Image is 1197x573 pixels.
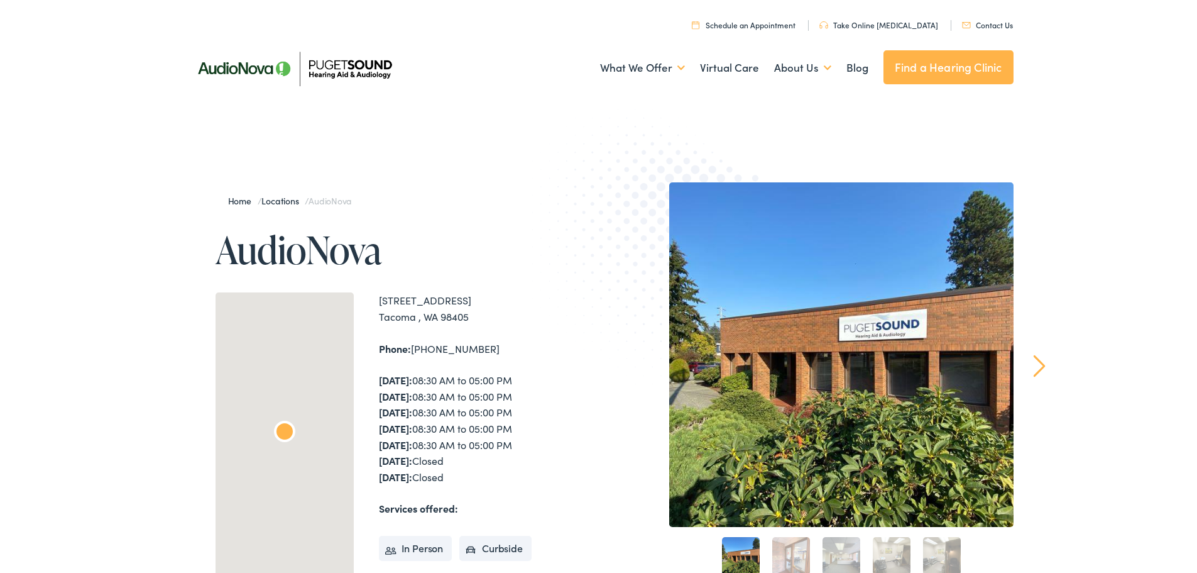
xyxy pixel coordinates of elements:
div: AudioNova [265,413,305,453]
strong: Phone: [379,342,411,355]
span: AudioNova [309,194,351,207]
a: Locations [261,194,305,207]
a: What We Offer [600,45,685,91]
h1: AudioNova [216,229,599,270]
a: Find a Hearing Clinic [883,50,1014,84]
div: [PHONE_NUMBER] [379,341,599,357]
strong: [DATE]: [379,438,412,452]
div: [STREET_ADDRESS] Tacoma , WA 98405 [379,292,599,325]
a: Schedule an Appointment [692,19,795,30]
strong: [DATE]: [379,405,412,419]
a: Contact Us [962,19,1013,30]
strong: [DATE]: [379,453,412,467]
span: / / [228,194,352,207]
a: Home [228,194,258,207]
a: About Us [774,45,831,91]
img: utility icon [692,21,699,29]
strong: [DATE]: [379,373,412,387]
li: In Person [379,536,452,561]
strong: [DATE]: [379,421,412,435]
img: utility icon [819,21,828,29]
a: Take Online [MEDICAL_DATA] [819,19,938,30]
a: Next [1033,355,1045,377]
a: Blog [846,45,868,91]
strong: Services offered: [379,501,458,515]
div: 08:30 AM to 05:00 PM 08:30 AM to 05:00 PM 08:30 AM to 05:00 PM 08:30 AM to 05:00 PM 08:30 AM to 0... [379,372,599,485]
strong: [DATE]: [379,389,412,403]
a: Virtual Care [700,45,759,91]
img: utility icon [962,22,971,28]
strong: [DATE]: [379,470,412,484]
li: Curbside [459,536,532,561]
